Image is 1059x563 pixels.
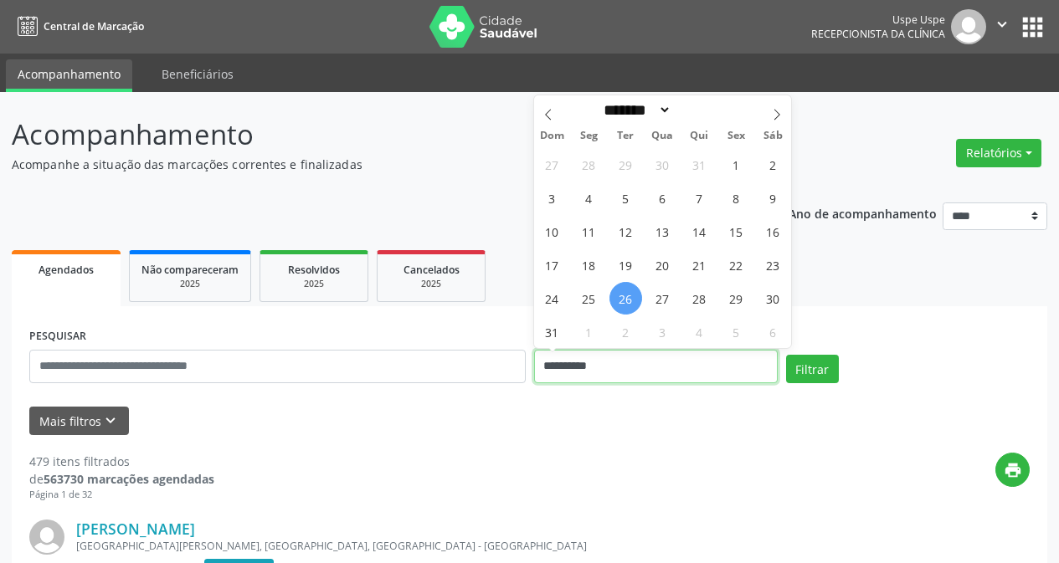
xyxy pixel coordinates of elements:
span: Agosto 25, 2025 [573,282,605,315]
span: Central de Marcação [44,19,144,33]
span: Cancelados [404,263,460,277]
span: Agosto 10, 2025 [536,215,568,248]
span: Agosto 26, 2025 [609,282,642,315]
span: Agosto 27, 2025 [646,282,679,315]
span: Recepcionista da clínica [811,27,945,41]
span: Agosto 12, 2025 [609,215,642,248]
i: print [1004,461,1022,479]
span: Agosto 18, 2025 [573,248,605,281]
span: Agosto 6, 2025 [646,182,679,214]
i: keyboard_arrow_down [101,412,120,430]
div: Uspe Uspe [811,13,945,27]
span: Agosto 3, 2025 [536,182,568,214]
label: PESQUISAR [29,324,86,350]
button: Filtrar [786,355,839,383]
input: Year [671,101,727,119]
span: Agosto 29, 2025 [720,282,753,315]
span: Agosto 15, 2025 [720,215,753,248]
span: Agosto 21, 2025 [683,248,716,281]
button: Relatórios [956,139,1041,167]
div: 2025 [272,278,356,290]
p: Acompanhamento [12,114,737,156]
p: Ano de acompanhamento [789,202,937,223]
a: Central de Marcação [12,13,144,40]
span: Ter [607,131,644,141]
span: Agendados [39,263,94,277]
span: Agosto 13, 2025 [646,215,679,248]
select: Month [599,101,672,119]
span: Agosto 2, 2025 [757,148,789,181]
img: img [951,9,986,44]
span: Agosto 23, 2025 [757,248,789,281]
span: Agosto 4, 2025 [573,182,605,214]
a: Beneficiários [150,59,245,89]
img: img [29,519,64,555]
span: Agosto 31, 2025 [536,315,568,348]
a: Acompanhamento [6,59,132,92]
span: Qua [644,131,681,141]
span: Agosto 1, 2025 [720,148,753,181]
div: 2025 [141,278,239,290]
span: Agosto 5, 2025 [609,182,642,214]
span: Setembro 6, 2025 [757,315,789,348]
span: Agosto 24, 2025 [536,282,568,315]
strong: 563730 marcações agendadas [44,471,214,487]
span: Setembro 2, 2025 [609,315,642,348]
span: Agosto 8, 2025 [720,182,753,214]
span: Setembro 1, 2025 [573,315,605,348]
div: [GEOGRAPHIC_DATA][PERSON_NAME], [GEOGRAPHIC_DATA], [GEOGRAPHIC_DATA] - [GEOGRAPHIC_DATA] [76,539,779,553]
span: Setembro 5, 2025 [720,315,753,348]
div: 479 itens filtrados [29,453,214,470]
span: Agosto 20, 2025 [646,248,679,281]
span: Julho 30, 2025 [646,148,679,181]
span: Qui [681,131,717,141]
span: Seg [570,131,607,141]
span: Agosto 19, 2025 [609,248,642,281]
button: print [995,453,1030,487]
span: Sáb [754,131,791,141]
span: Agosto 16, 2025 [757,215,789,248]
i:  [993,15,1011,33]
span: Agosto 9, 2025 [757,182,789,214]
button:  [986,9,1018,44]
span: Agosto 22, 2025 [720,248,753,281]
span: Julho 28, 2025 [573,148,605,181]
span: Resolvidos [288,263,340,277]
span: Sex [717,131,754,141]
span: Julho 31, 2025 [683,148,716,181]
span: Setembro 4, 2025 [683,315,716,348]
span: Agosto 14, 2025 [683,215,716,248]
span: Não compareceram [141,263,239,277]
span: Julho 29, 2025 [609,148,642,181]
span: Agosto 28, 2025 [683,282,716,315]
span: Setembro 3, 2025 [646,315,679,348]
p: Acompanhe a situação das marcações correntes e finalizadas [12,156,737,173]
span: Agosto 7, 2025 [683,182,716,214]
div: de [29,470,214,488]
div: Página 1 de 32 [29,488,214,502]
span: Agosto 17, 2025 [536,248,568,281]
span: Agosto 11, 2025 [573,215,605,248]
span: Julho 27, 2025 [536,148,568,181]
a: [PERSON_NAME] [76,519,195,538]
button: apps [1018,13,1047,42]
div: 2025 [389,278,473,290]
span: Agosto 30, 2025 [757,282,789,315]
button: Mais filtroskeyboard_arrow_down [29,407,129,436]
span: Dom [534,131,571,141]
